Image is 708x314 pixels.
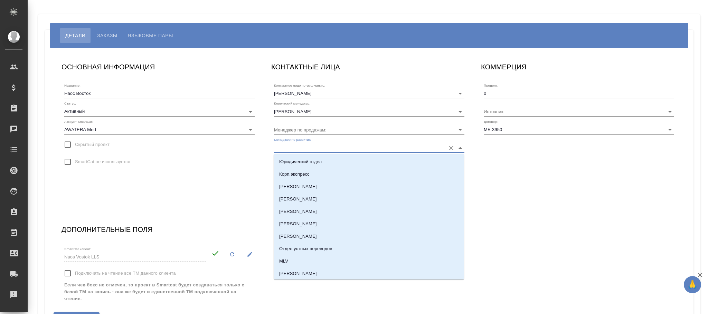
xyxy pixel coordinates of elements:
[279,196,317,203] p: [PERSON_NAME]
[62,61,155,72] h6: ОСНОВНАЯ ИНФОРМАЦИЯ
[665,125,675,135] button: Open
[279,233,317,240] p: [PERSON_NAME]
[481,61,527,72] h6: КОММЕРЦИЯ
[484,84,498,87] label: Процент:
[75,158,130,165] span: SmartCat не используется
[274,84,325,87] label: Контактное лицо по умолчанию:
[279,258,288,265] p: MLV
[64,282,255,302] p: Если чек-бокс не отмечен, то проект в Smartcat будет создаваться только с базой ТМ на запись - он...
[684,276,701,293] button: 🙏
[64,107,255,116] div: Активный
[64,84,81,87] label: Название:
[75,270,176,277] span: Подключать на чтение все ТМ данного клиента
[65,31,85,40] span: Детали
[279,220,317,227] p: [PERSON_NAME]
[279,171,310,178] p: Корп.экспресс
[279,183,317,190] p: [PERSON_NAME]
[279,208,317,215] p: [PERSON_NAME]
[64,247,92,251] label: SmartCat клиент:
[274,138,312,141] label: Менеджер по развитию:
[279,245,332,252] p: Отдел устных переводов
[455,107,465,117] button: Open
[62,224,153,235] h6: Дополнительные поля
[455,143,465,153] button: Close
[279,270,317,277] p: [PERSON_NAME]
[128,31,173,40] span: Языковые пары
[225,247,239,262] button: Обновить название
[455,89,465,98] button: Open
[271,61,340,72] h6: КОНТАКТНЫЕ ЛИЦА
[446,143,456,153] button: Очистить
[97,31,117,40] span: Заказы
[665,107,675,117] button: Open
[687,277,698,292] span: 🙏
[484,120,498,123] label: Договор:
[274,102,310,105] label: Клиентский менеджер:
[64,120,93,123] label: Аккаунт SmartCat:
[64,125,255,135] div: AWATERA Med
[64,102,76,105] label: Статус:
[243,247,257,262] button: Редактировать
[455,125,465,135] button: Open
[75,141,110,148] span: Скрытый проект
[279,158,322,165] p: Юридический отдел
